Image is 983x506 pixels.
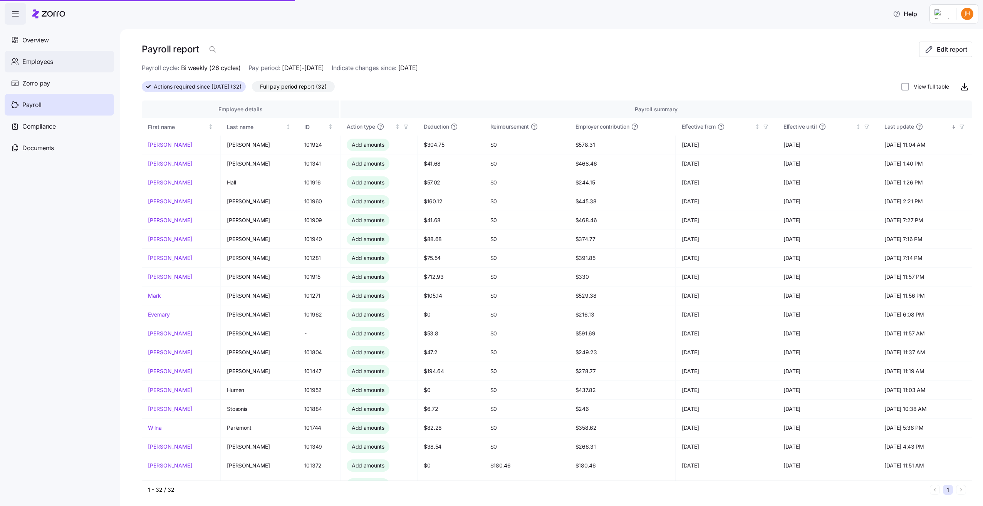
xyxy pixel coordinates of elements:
span: Add amounts [352,235,384,243]
h1: Payroll report [142,43,199,55]
span: [DATE] [783,424,872,432]
span: Indicate changes since: [332,63,397,73]
th: Last updateSorted descending [878,118,972,136]
span: $57.02 [424,179,478,186]
span: 101915 [304,273,334,281]
th: First nameNot sorted [142,118,221,136]
a: [PERSON_NAME] [148,367,214,375]
span: [DATE] 7:14 PM [884,254,966,262]
span: [DATE] [783,179,872,186]
span: $6.72 [424,405,478,413]
span: $358.62 [575,424,669,432]
a: [PERSON_NAME] [148,198,214,205]
span: $0 [490,273,563,281]
span: [DATE] [682,349,771,356]
span: 101804 [304,349,334,356]
span: $278.77 [575,367,669,375]
span: [PERSON_NAME] [227,273,291,281]
span: [DATE] [682,292,771,300]
span: [PERSON_NAME] [227,311,291,318]
span: Effective until [783,123,817,131]
span: $0 [490,405,563,413]
span: $38.54 [424,443,478,451]
a: [PERSON_NAME] [148,330,214,337]
span: $712.93 [424,273,478,281]
span: [DATE] [783,462,872,469]
th: Last nameNot sorted [221,118,298,136]
span: [PERSON_NAME] [227,216,291,224]
span: $0 [490,254,563,262]
span: [DATE] [398,63,418,73]
span: [DATE] [682,424,771,432]
span: [DATE] [783,386,872,394]
span: [DATE] 11:51 AM [884,462,966,469]
span: Employees [22,57,53,67]
span: [DATE] 11:37 AM [884,349,966,356]
button: Previous page [930,485,940,495]
span: [DATE] 2:21 PM [884,198,966,205]
span: [DATE] [682,216,771,224]
div: First name [148,123,207,131]
span: $0 [490,216,563,224]
span: [PERSON_NAME] [227,367,291,375]
span: $0 [490,160,563,168]
span: 101349 [304,443,334,451]
span: 101271 [304,292,334,300]
a: [PERSON_NAME] [148,141,214,149]
span: Reimbursement [490,123,529,131]
a: [PERSON_NAME] [148,160,214,168]
span: Help [893,9,917,18]
span: [DATE] [682,462,771,469]
a: [PERSON_NAME] [148,254,214,262]
span: [DATE] 11:57 PM [884,273,966,281]
span: $0 [490,443,563,451]
span: $180.46 [490,462,563,469]
th: Effective untilNot sorted [777,118,878,136]
a: [PERSON_NAME] [148,462,214,469]
span: Pay period: [248,63,280,73]
span: [DATE] [783,311,872,318]
span: [DATE] [682,330,771,337]
span: 101281 [304,254,334,262]
span: [DATE] [682,254,771,262]
span: [DATE] [783,254,872,262]
span: $266.31 [575,443,669,451]
span: Bi weekly (26 cycles) [181,63,241,73]
span: [DATE] [682,386,771,394]
div: Payroll summary [347,105,966,114]
span: $0 [490,330,563,337]
span: $88.68 [424,235,478,243]
span: Zorro pay [22,79,50,88]
a: Employees [5,51,114,72]
span: [DATE] 11:56 PM [884,292,966,300]
span: $330 [575,273,669,281]
span: [DATE] [682,443,771,451]
label: View full table [909,83,949,90]
span: $445.38 [575,198,669,205]
span: [PERSON_NAME] [227,141,291,149]
a: Overview [5,29,114,51]
span: [DATE] [783,198,872,205]
span: Payroll [22,100,42,110]
span: $0 [490,311,563,318]
th: IDNot sorted [298,118,341,136]
span: Hall [227,179,291,186]
span: [DATE] [783,235,872,243]
span: $374.77 [575,235,669,243]
span: 101960 [304,198,334,205]
span: $391.85 [575,254,669,262]
span: Add amounts [352,349,384,356]
span: [PERSON_NAME] [227,462,291,469]
span: $249.23 [575,349,669,356]
span: 101372 [304,462,334,469]
span: Add amounts [352,386,384,394]
span: [DATE] [682,160,771,168]
span: [DATE] 11:03 AM [884,386,966,394]
span: 101744 [304,424,334,432]
img: Employer logo [934,9,950,18]
span: $105.14 [424,292,478,300]
th: Action typeNot sorted [341,118,418,136]
div: 1 - 32 / 32 [148,486,927,494]
span: [DATE] [682,198,771,205]
span: $160.12 [424,198,478,205]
